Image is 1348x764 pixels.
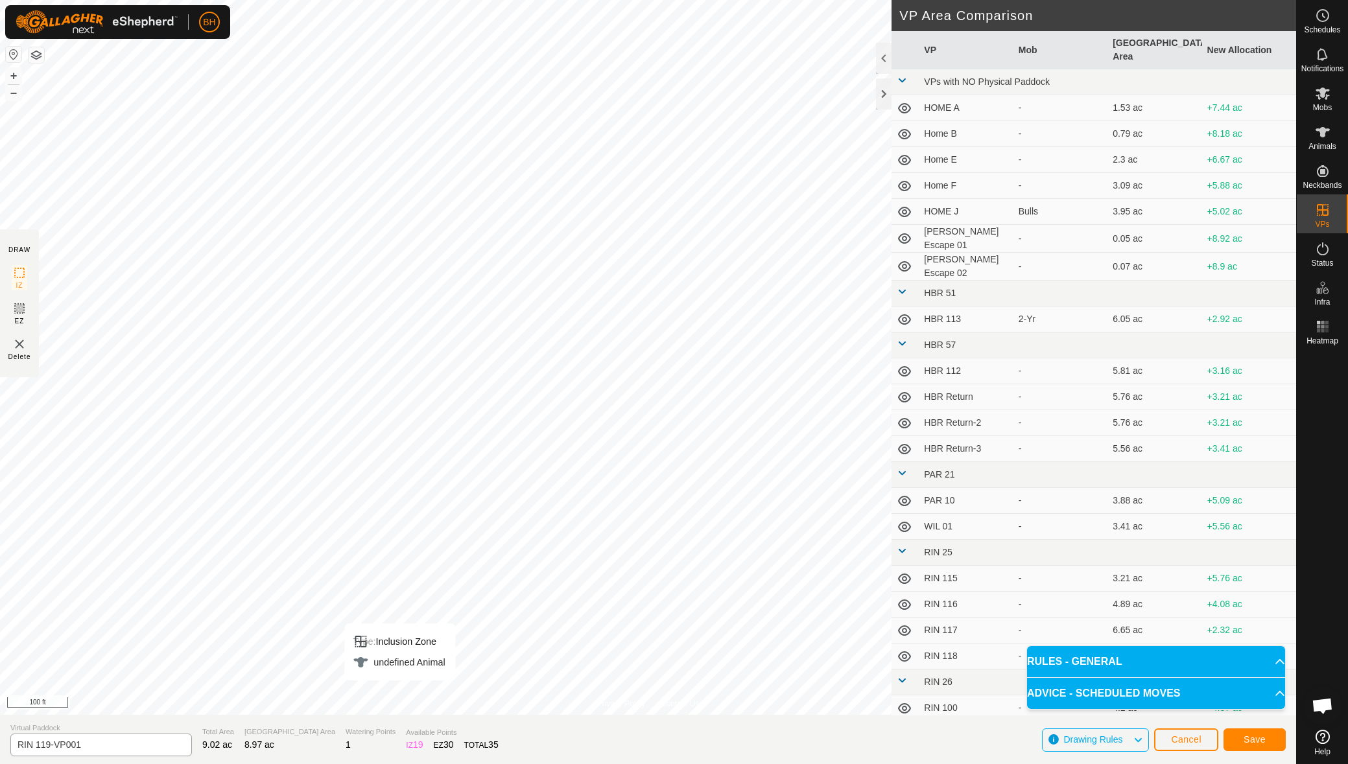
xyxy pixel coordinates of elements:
img: VP [12,336,27,352]
span: HBR 57 [924,340,956,350]
td: +3.41 ac [1202,436,1296,462]
span: 19 [413,739,423,750]
div: Bulls [1019,205,1102,218]
span: ADVICE - SCHEDULED MOVES [1027,686,1180,701]
td: Home B [919,121,1013,147]
span: Available Points [406,727,498,738]
td: +6.67 ac [1202,147,1296,173]
td: +5.56 ac [1202,514,1296,540]
span: VPs with NO Physical Paddock [924,76,1050,87]
div: - [1019,572,1102,585]
td: +2.32 ac [1202,618,1296,643]
div: - [1019,442,1102,456]
span: Virtual Paddock [10,723,192,734]
a: Open chat [1303,686,1342,725]
div: - [1019,416,1102,430]
td: RIN 117 [919,618,1013,643]
td: RIN 115 [919,566,1013,592]
span: Delete [8,352,31,362]
td: 0.05 ac [1107,225,1201,253]
span: BH [203,16,215,29]
div: - [1019,127,1102,141]
p-accordion-header: ADVICE - SCHEDULED MOVES [1027,678,1285,709]
td: 0.79 ac [1107,121,1201,147]
div: EZ [434,738,454,752]
div: 2-Yr [1019,312,1102,326]
td: HBR 113 [919,307,1013,332]
th: [GEOGRAPHIC_DATA] Area [1107,31,1201,69]
div: - [1019,597,1102,611]
td: 10.53 ac [1107,643,1201,669]
div: - [1019,494,1102,507]
div: - [1019,623,1102,637]
td: -1.56 ac [1202,643,1296,669]
td: HOME A [919,95,1013,121]
h2: VP Area Comparison [899,8,1296,23]
span: PAR 21 [924,469,954,480]
td: 4.89 ac [1107,592,1201,618]
img: Gallagher Logo [16,10,178,34]
div: IZ [406,738,423,752]
div: - [1019,179,1102,192]
th: New Allocation [1202,31,1296,69]
td: HOME J [919,199,1013,225]
span: Heatmap [1307,337,1338,345]
td: 6.65 ac [1107,618,1201,643]
span: VPs [1315,220,1329,228]
td: 5.81 ac [1107,358,1201,384]
span: Watering Points [346,726,396,737]
span: 1 [346,739,351,750]
td: 5.76 ac [1107,410,1201,436]
div: - [1019,364,1102,378]
button: Cancel [1154,728,1218,751]
span: RIN 26 [924,677,952,687]
td: [PERSON_NAME] Escape 01 [919,225,1013,253]
div: TOTAL [464,738,499,752]
div: undefined Animal [353,654,445,670]
button: Save [1224,728,1286,751]
span: 35 [488,739,499,750]
div: - [1019,701,1102,715]
span: Help [1314,748,1330,756]
td: 3.09 ac [1107,173,1201,199]
td: +4.08 ac [1202,592,1296,618]
div: - [1019,390,1102,404]
td: 1.53 ac [1107,95,1201,121]
td: +3.16 ac [1202,358,1296,384]
td: 3.95 ac [1107,199,1201,225]
div: - [1019,232,1102,246]
td: +8.18 ac [1202,121,1296,147]
td: +3.21 ac [1202,384,1296,410]
span: [GEOGRAPHIC_DATA] Area [244,726,335,737]
div: - [1019,101,1102,115]
td: 3.41 ac [1107,514,1201,540]
td: PAR 10 [919,488,1013,514]
span: 9.02 ac [202,739,232,750]
td: 5.56 ac [1107,436,1201,462]
div: - [1019,260,1102,273]
span: Save [1244,734,1266,745]
button: – [6,85,21,100]
td: 3.21 ac [1107,566,1201,592]
span: Neckbands [1303,181,1342,189]
td: 2.3 ac [1107,147,1201,173]
span: HBR 51 [924,288,956,298]
th: Mob [1013,31,1107,69]
div: DRAW [8,245,30,255]
span: Total Area [202,726,234,737]
a: Privacy Policy [597,698,645,710]
td: RIN 118 [919,643,1013,669]
td: +7.44 ac [1202,95,1296,121]
td: HBR 112 [919,358,1013,384]
span: Notifications [1301,65,1343,73]
td: HBR Return-2 [919,410,1013,436]
td: WIL 01 [919,514,1013,540]
button: Reset Map [6,47,21,62]
td: 3.88 ac [1107,488,1201,514]
td: 5.76 ac [1107,384,1201,410]
a: Contact Us [661,698,699,710]
td: +8.92 ac [1202,225,1296,253]
span: IZ [16,281,23,290]
td: RIN 116 [919,592,1013,618]
a: Help [1297,724,1348,761]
